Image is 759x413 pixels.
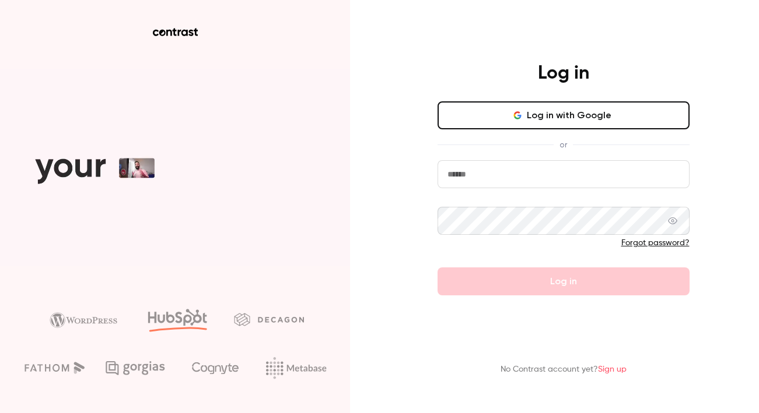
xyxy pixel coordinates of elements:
[538,62,589,85] h4: Log in
[598,365,627,373] a: Sign up
[621,239,690,247] a: Forgot password?
[554,139,573,151] span: or
[501,363,627,376] p: No Contrast account yet?
[438,101,690,129] button: Log in with Google
[234,313,304,326] img: decagon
